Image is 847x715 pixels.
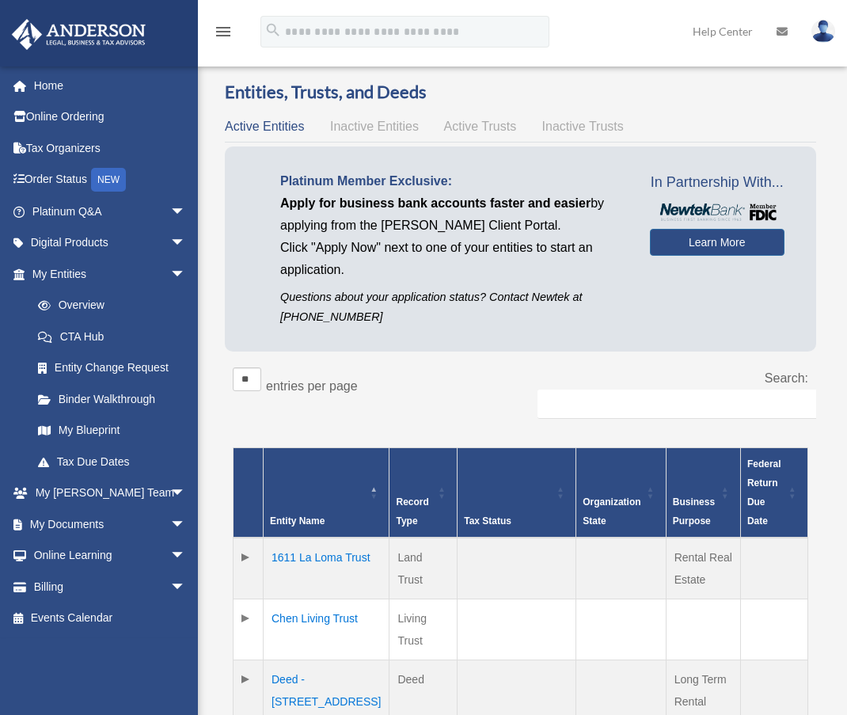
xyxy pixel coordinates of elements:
[11,101,210,133] a: Online Ordering
[673,496,715,527] span: Business Purpose
[658,203,777,221] img: NewtekBankLogoSM.png
[396,496,428,527] span: Record Type
[650,170,784,196] span: In Partnership With...
[765,371,808,385] label: Search:
[264,448,389,538] th: Entity Name: Activate to invert sorting
[458,448,576,538] th: Tax Status: Activate to sort
[11,603,210,634] a: Events Calendar
[170,571,202,603] span: arrow_drop_down
[225,120,304,133] span: Active Entities
[22,415,202,447] a: My Blueprint
[170,540,202,572] span: arrow_drop_down
[225,80,816,105] h3: Entities, Trusts, and Deeds
[264,21,282,39] i: search
[280,237,626,281] p: Click "Apply Now" next to one of your entities to start an application.
[264,538,389,599] td: 1611 La Loma Trust
[170,258,202,291] span: arrow_drop_down
[280,196,591,210] span: Apply for business bank accounts faster and easier
[170,196,202,228] span: arrow_drop_down
[650,229,784,256] a: Learn More
[330,120,419,133] span: Inactive Entities
[389,448,458,538] th: Record Type: Activate to sort
[266,379,358,393] label: entries per page
[11,258,202,290] a: My Entitiesarrow_drop_down
[11,540,210,572] a: Online Learningarrow_drop_down
[280,287,626,327] p: Questions about your application status? Contact Newtek at [PHONE_NUMBER]
[170,227,202,260] span: arrow_drop_down
[7,19,150,50] img: Anderson Advisors Platinum Portal
[170,477,202,510] span: arrow_drop_down
[170,508,202,541] span: arrow_drop_down
[22,383,202,415] a: Binder Walkthrough
[11,196,210,227] a: Platinum Q&Aarrow_drop_down
[747,458,781,527] span: Federal Return Due Date
[542,120,624,133] span: Inactive Trusts
[583,496,640,527] span: Organization State
[22,321,202,352] a: CTA Hub
[11,508,210,540] a: My Documentsarrow_drop_down
[214,28,233,41] a: menu
[811,20,835,43] img: User Pic
[740,448,807,538] th: Federal Return Due Date: Activate to sort
[464,515,511,527] span: Tax Status
[389,599,458,660] td: Living Trust
[576,448,666,538] th: Organization State: Activate to sort
[11,164,210,196] a: Order StatusNEW
[444,120,517,133] span: Active Trusts
[270,515,325,527] span: Entity Name
[22,352,202,384] a: Entity Change Request
[91,168,126,192] div: NEW
[11,477,210,509] a: My [PERSON_NAME] Teamarrow_drop_down
[264,599,389,660] td: Chen Living Trust
[666,538,740,599] td: Rental Real Estate
[280,170,626,192] p: Platinum Member Exclusive:
[214,22,233,41] i: menu
[22,446,202,477] a: Tax Due Dates
[666,448,740,538] th: Business Purpose: Activate to sort
[11,70,210,101] a: Home
[11,571,210,603] a: Billingarrow_drop_down
[280,192,626,237] p: by applying from the [PERSON_NAME] Client Portal.
[389,538,458,599] td: Land Trust
[22,290,194,321] a: Overview
[11,227,210,259] a: Digital Productsarrow_drop_down
[11,132,210,164] a: Tax Organizers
